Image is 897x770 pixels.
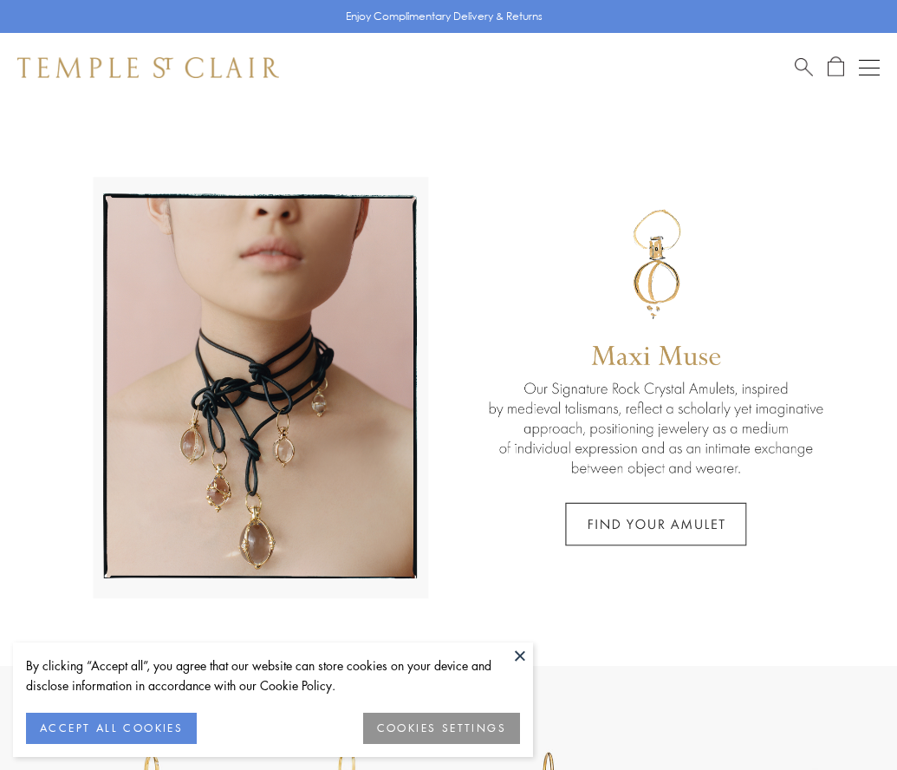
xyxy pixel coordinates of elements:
button: Open navigation [859,57,880,78]
a: Search [795,56,813,78]
p: Enjoy Complimentary Delivery & Returns [346,8,543,25]
button: COOKIES SETTINGS [363,713,520,744]
a: Open Shopping Bag [828,56,844,78]
div: By clicking “Accept all”, you agree that our website can store cookies on your device and disclos... [26,656,520,695]
img: Temple St. Clair [17,57,279,78]
button: ACCEPT ALL COOKIES [26,713,197,744]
